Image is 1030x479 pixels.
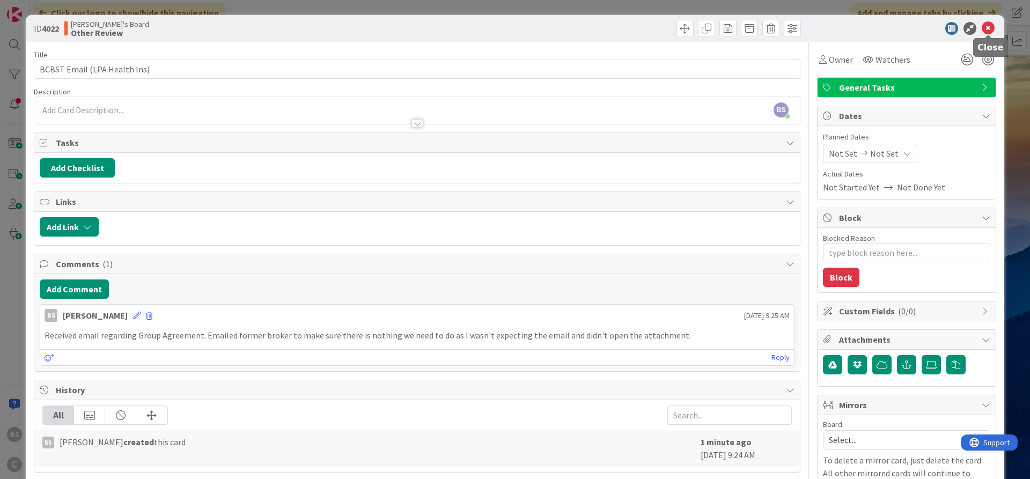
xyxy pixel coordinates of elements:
button: Add Link [40,217,99,237]
span: Watchers [876,53,910,66]
span: Mirrors [839,399,976,411]
div: BS [45,309,57,322]
span: ID [34,22,59,35]
span: ( 1 ) [102,259,113,269]
span: Board [823,421,842,428]
b: created [123,437,154,447]
button: Add Checklist [40,158,115,178]
input: type card name here... [34,60,800,79]
span: Support [23,2,49,14]
span: Attachments [839,333,976,346]
span: Custom Fields [839,305,976,318]
div: BS [42,437,54,448]
div: [DATE] 9:24 AM [701,436,792,461]
button: Add Comment [40,279,109,299]
label: Title [34,50,48,60]
h5: Close [977,42,1004,53]
span: Select... [829,432,966,447]
input: Search... [667,406,792,425]
span: Not Started Yet [823,181,880,194]
span: Planned Dates [823,131,990,143]
span: ( 0/0 ) [898,306,916,316]
span: History [56,384,781,396]
span: Not Done Yet [897,181,945,194]
span: [PERSON_NAME] this card [60,436,186,448]
a: Reply [771,351,790,364]
span: Actual Dates [823,168,990,180]
span: [DATE] 9:25 AM [744,310,790,321]
div: [PERSON_NAME] [63,309,128,322]
span: Block [839,211,976,224]
span: Tasks [56,136,781,149]
p: Received email regarding Group Agreement. Emailed former broker to make sure there is nothing we ... [45,329,790,342]
span: General Tasks [839,81,976,94]
div: All [43,406,74,424]
button: Block [823,268,859,287]
span: Dates [839,109,976,122]
span: Not Set [870,147,899,160]
label: Blocked Reason [823,233,875,243]
span: BS [774,102,789,117]
span: Description [34,87,71,97]
span: [PERSON_NAME]'s Board [71,20,149,28]
span: Not Set [829,147,857,160]
b: 4022 [42,23,59,34]
b: 1 minute ago [701,437,752,447]
span: Links [56,195,781,208]
span: Owner [829,53,853,66]
b: Other Review [71,28,149,37]
span: Comments [56,257,781,270]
